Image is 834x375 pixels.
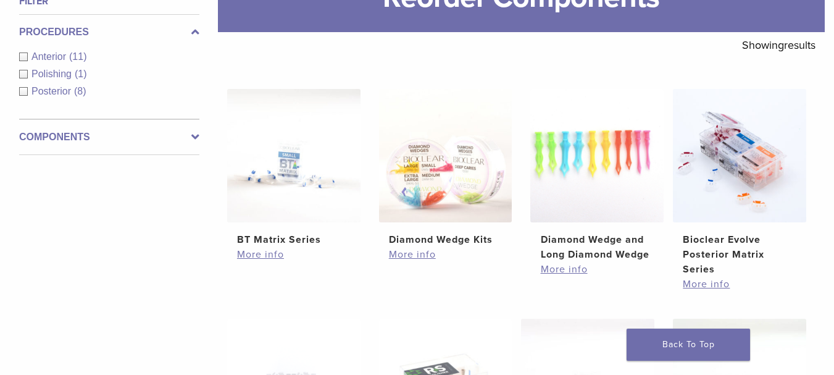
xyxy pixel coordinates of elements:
[673,89,806,222] img: Bioclear Evolve Posterior Matrix Series
[389,247,502,262] a: More info
[31,51,69,62] span: Anterior
[69,51,86,62] span: (11)
[227,89,361,247] a: BT Matrix SeriesBT Matrix Series
[379,89,512,247] a: Diamond Wedge KitsDiamond Wedge Kits
[530,89,664,222] img: Diamond Wedge and Long Diamond Wedge
[379,89,512,222] img: Diamond Wedge Kits
[237,247,350,262] a: More info
[673,89,806,277] a: Bioclear Evolve Posterior Matrix SeriesBioclear Evolve Posterior Matrix Series
[683,232,796,277] h2: Bioclear Evolve Posterior Matrix Series
[389,232,502,247] h2: Diamond Wedge Kits
[227,89,361,222] img: BT Matrix Series
[19,130,199,145] label: Components
[541,262,654,277] a: More info
[541,232,654,262] h2: Diamond Wedge and Long Diamond Wedge
[627,329,750,361] a: Back To Top
[530,89,664,262] a: Diamond Wedge and Long Diamond WedgeDiamond Wedge and Long Diamond Wedge
[31,69,75,79] span: Polishing
[19,25,199,40] label: Procedures
[75,69,87,79] span: (1)
[237,232,350,247] h2: BT Matrix Series
[683,277,796,292] a: More info
[74,86,86,96] span: (8)
[742,32,815,58] p: Showing results
[31,86,74,96] span: Posterior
